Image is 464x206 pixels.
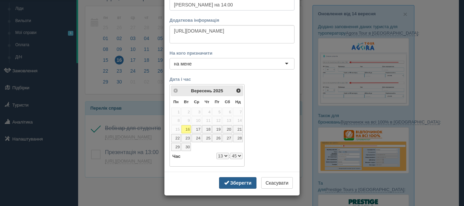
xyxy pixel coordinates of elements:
a: 21 [233,125,243,133]
a: 19 [212,125,222,133]
a: 16 [181,125,191,133]
a: 29 [171,143,181,151]
span: 2025 [213,88,223,93]
div: на мене [174,60,192,67]
label: На кого призначити [169,50,295,56]
button: Скасувати [261,177,293,189]
a: 26 [212,134,222,142]
span: Наст> [236,88,241,93]
span: Вівторок [184,99,189,104]
a: 20 [222,125,232,133]
span: Середа [194,99,199,104]
a: 22 [171,134,181,142]
span: Субота [225,99,230,104]
span: Понеділок [173,99,178,104]
label: Додаткова інформація [169,17,295,23]
span: Четвер [204,99,209,104]
a: 28 [233,134,243,142]
label: Дата і час [169,76,295,82]
a: Наст> [234,87,242,94]
span: Вересень [191,88,212,93]
span: П [215,99,219,104]
button: Зберегти [219,177,256,189]
b: Зберегти [230,180,252,186]
dt: Час [171,153,181,160]
span: Неділя [235,99,241,104]
a: 27 [222,134,232,142]
a: 24 [192,134,201,142]
a: 18 [202,125,212,133]
a: 25 [202,134,212,142]
a: 23 [181,134,191,142]
a: 30 [181,143,191,151]
a: 17 [192,125,201,133]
